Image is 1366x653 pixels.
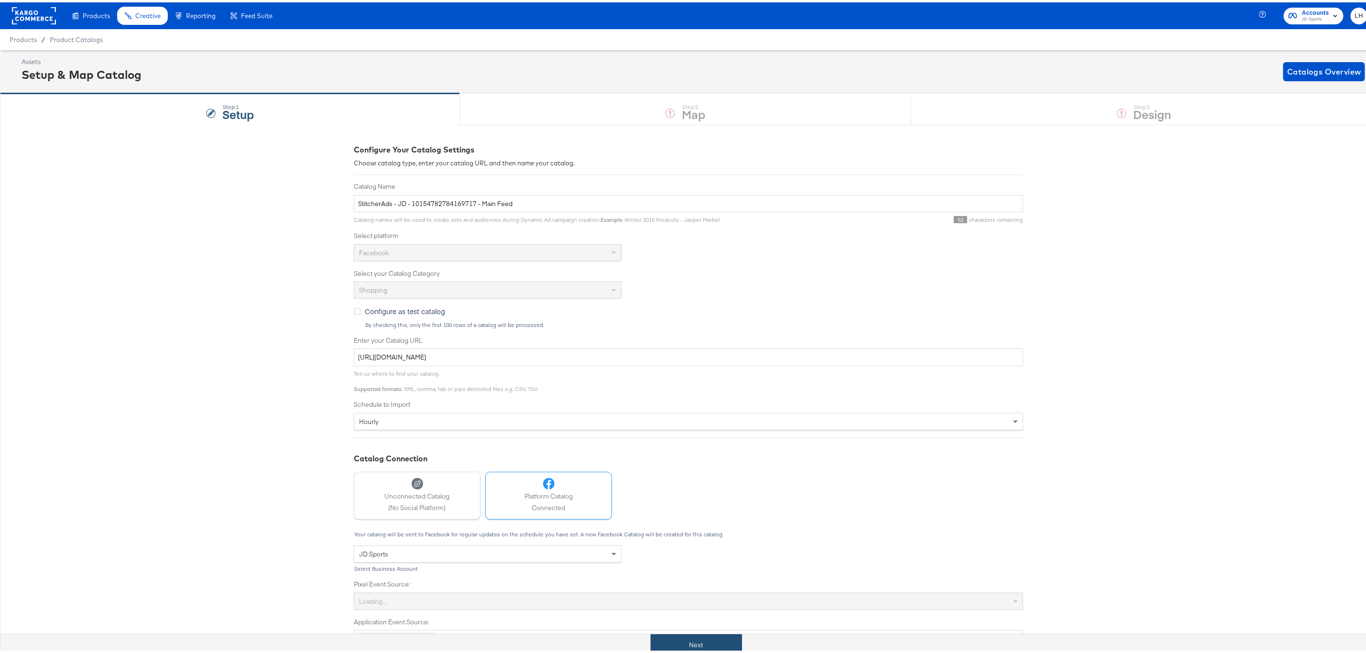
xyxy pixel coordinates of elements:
span: Catalog names will be used to create sets and audiences during Dynamic Ad campaign creation. : Wi... [354,214,720,221]
label: Catalog Name [354,180,1023,189]
span: Unconnected Catalog [385,490,450,499]
span: Products [10,33,37,41]
div: Your catalog will be sent to Facebook for regular updates on the schedule you have set. A new Fac... [354,529,1023,535]
span: LH [1355,8,1364,19]
span: (No Social Platform) [385,501,450,510]
span: Reporting [186,10,216,17]
div: characters remaining [720,214,1023,221]
label: Application Event Source: [354,615,1023,624]
label: Select your Catalog Category [354,267,1023,276]
span: Accounts [1302,6,1329,16]
span: hourly [359,415,379,424]
div: Choose catalog type, enter your catalog URL and then name your catalog. [354,156,1023,165]
span: Feed Suite [241,10,273,17]
div: Configure Your Catalog Settings [354,142,1023,153]
label: Schedule to Import [354,398,1023,407]
input: Enter Catalog URL, e.g. http://www.example.com/products.xml [354,346,1023,364]
span: Catalogs Overview [1287,63,1361,76]
span: Products [83,10,110,17]
label: Pixel Event Source: [354,577,1023,587]
span: / [37,33,50,41]
div: By checking this, only the first 100 rows of a catalog will be processed. [365,319,1023,326]
span: JD Sports [359,547,388,556]
strong: Supported formats [354,383,402,390]
strong: Setup [223,104,254,120]
label: Enter your Catalog URL [354,334,1023,343]
button: Unconnected Catalog(No Social Platform) [354,469,481,517]
a: Product Catalogs [50,33,103,41]
span: Facebook [359,246,389,255]
span: Platform Catalog [525,490,573,499]
span: Configure as test catalog [365,304,445,314]
div: Setup & Map Catalog [22,64,142,80]
div: Select Business Account [354,563,622,570]
span: JD Sports [1302,13,1329,21]
button: Platform CatalogConnected [485,469,612,517]
span: Tell us where to find your catalog. : XML, comma, tab or pipe delimited files e.g. CSV, TSV. [354,368,538,390]
div: Catalog Connection [354,451,1023,462]
span: Shopping [359,283,387,292]
span: Connected [525,501,573,510]
div: Step: 1 [223,101,254,108]
strong: Example [601,214,622,221]
button: Catalogs Overview [1283,60,1365,79]
div: Loading... [354,591,1023,607]
div: Assets [22,55,142,64]
button: AccountsJD Sports [1284,5,1344,22]
label: Select platform [354,229,1023,238]
span: 52 [954,214,967,221]
span: Creative [135,10,161,17]
input: Name your catalog e.g. My Dynamic Product Catalog [354,193,1023,210]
